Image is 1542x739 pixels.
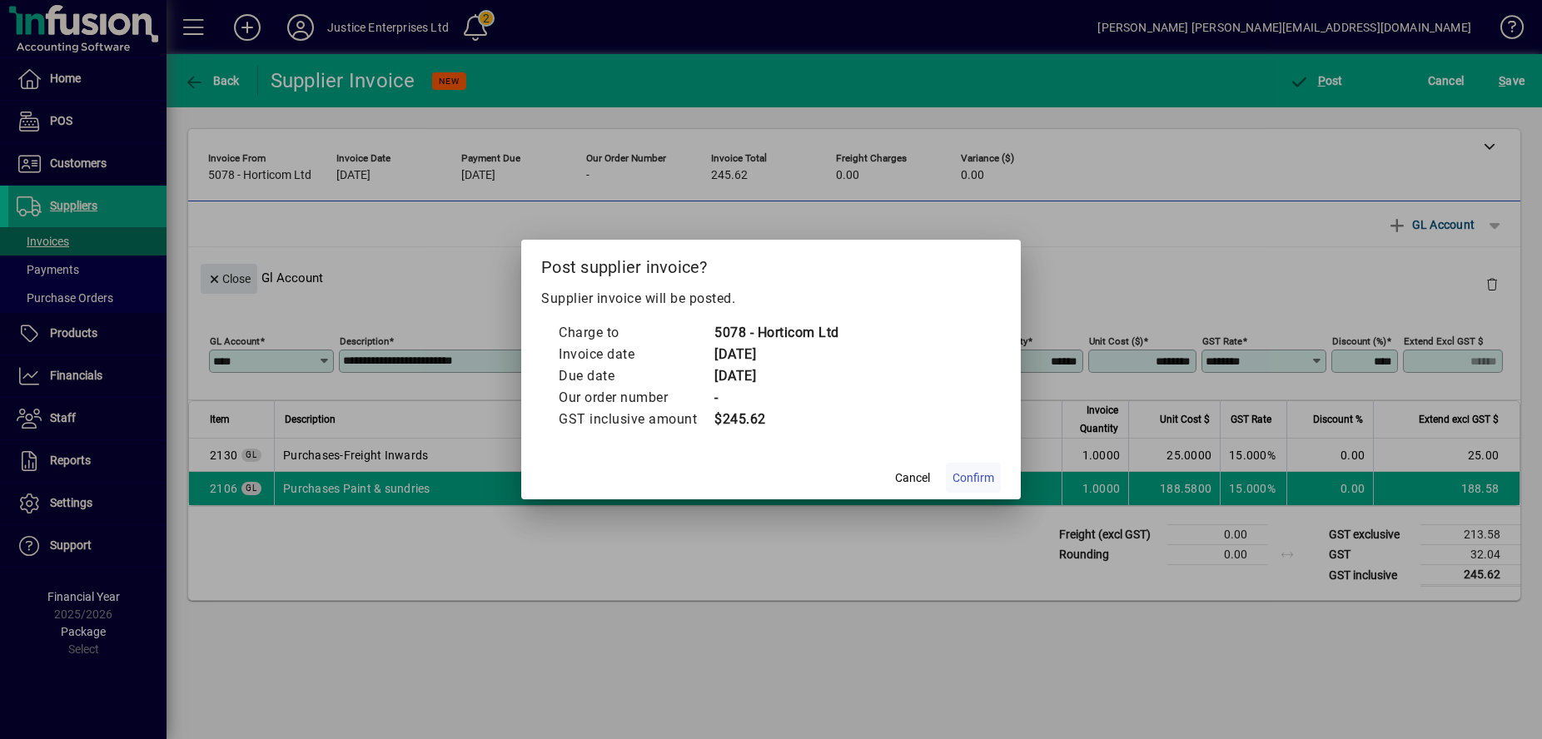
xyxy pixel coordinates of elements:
[714,365,839,387] td: [DATE]
[953,469,994,487] span: Confirm
[541,289,1001,309] p: Supplier invoice will be posted.
[558,365,714,387] td: Due date
[886,463,939,493] button: Cancel
[946,463,1001,493] button: Confirm
[521,240,1021,288] h2: Post supplier invoice?
[714,409,839,430] td: $245.62
[714,387,839,409] td: -
[714,344,839,365] td: [DATE]
[558,387,714,409] td: Our order number
[558,344,714,365] td: Invoice date
[558,322,714,344] td: Charge to
[895,469,930,487] span: Cancel
[714,322,839,344] td: 5078 - Horticom Ltd
[558,409,714,430] td: GST inclusive amount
